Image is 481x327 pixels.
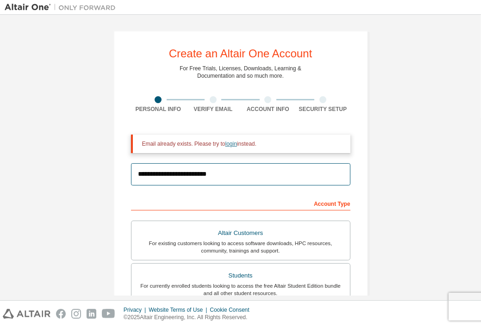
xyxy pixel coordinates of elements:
[210,306,255,314] div: Cookie Consent
[3,309,50,319] img: altair_logo.svg
[87,309,96,319] img: linkedin.svg
[137,269,344,282] div: Students
[56,309,66,319] img: facebook.svg
[225,141,237,147] a: login
[142,140,343,148] div: Email already exists. Please try to instead.
[102,309,115,319] img: youtube.svg
[137,282,344,297] div: For currently enrolled students looking to access the free Altair Student Edition bundle and all ...
[295,105,350,113] div: Security Setup
[241,105,296,113] div: Account Info
[124,306,149,314] div: Privacy
[137,240,344,254] div: For existing customers looking to access software downloads, HPC resources, community, trainings ...
[71,309,81,319] img: instagram.svg
[137,227,344,240] div: Altair Customers
[149,306,210,314] div: Website Terms of Use
[5,3,120,12] img: Altair One
[186,105,241,113] div: Verify Email
[131,105,186,113] div: Personal Info
[180,65,301,80] div: For Free Trials, Licenses, Downloads, Learning & Documentation and so much more.
[131,196,350,210] div: Account Type
[169,48,312,59] div: Create an Altair One Account
[124,314,255,321] p: © 2025 Altair Engineering, Inc. All Rights Reserved.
